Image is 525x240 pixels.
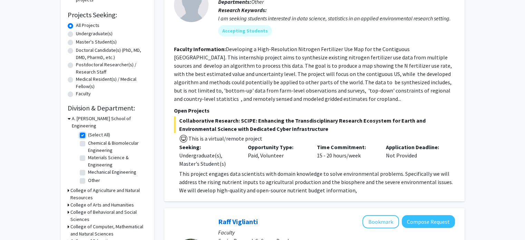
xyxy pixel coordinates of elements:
h2: Projects Seeking: [68,11,147,19]
mat-chip: Accepting Students [218,25,272,36]
fg-read-more: Developing a High-Resolution Nitrogen Fertilizer Use Map for the Contiguous [GEOGRAPHIC_DATA]. Th... [174,46,453,102]
p: Faculty [218,228,455,237]
div: I am seeking students interested in data science, statistics in an applied environmental research... [218,14,455,22]
h3: College of Behavioral and Social Sciences [70,209,147,223]
p: This project engages data scientists with domain knowledge to solve environmental problems. Speci... [179,170,455,194]
span: This is a virtual/remote project [188,135,262,142]
h2: Division & Department: [68,104,147,112]
label: Chemical & Biomolecular Engineering [88,140,145,154]
p: Opportunity Type: [248,143,307,151]
label: Undergraduate(s) [76,30,113,37]
p: Open Projects [174,106,455,115]
label: Doctoral Candidate(s) (PhD, MD, DMD, PharmD, etc.) [76,47,147,61]
label: Postdoctoral Researcher(s) / Research Staff [76,61,147,76]
b: Research Keywords: [218,7,267,13]
iframe: Chat [5,209,29,235]
button: Compose Request to Raff Viglianti [402,215,455,228]
h3: A. [PERSON_NAME] School of Engineering [72,115,147,129]
label: Master's Student(s) [76,38,117,46]
label: Materials Science & Engineering [88,154,145,169]
p: Time Commitment: [317,143,376,151]
b: Faculty Information: [174,46,226,52]
h3: College of Computer, Mathematical and Natural Sciences [70,223,147,238]
div: Paid, Volunteer [243,143,312,168]
a: Raff Viglianti [218,217,258,226]
button: Add Raff Viglianti to Bookmarks [362,215,399,228]
span: Collaborative Research: SCIPE: Enhancing the Transdisciplinary Research Ecosystem for Earth and E... [174,116,455,133]
h3: College of Arts and Humanities [70,201,134,209]
label: Faculty [76,90,91,97]
label: Mechanical Engineering [88,169,136,176]
p: Application Deadline: [386,143,445,151]
label: All Projects [76,22,99,29]
label: (Select All) [88,131,110,138]
div: 15 - 20 hours/week [312,143,381,168]
p: Seeking: [179,143,238,151]
label: Medical Resident(s) / Medical Fellow(s) [76,76,147,90]
h3: College of Agriculture and Natural Resources [70,187,147,201]
label: Other [88,177,100,184]
div: Not Provided [381,143,450,168]
div: Undergraduate(s), Master's Student(s) [179,151,238,168]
